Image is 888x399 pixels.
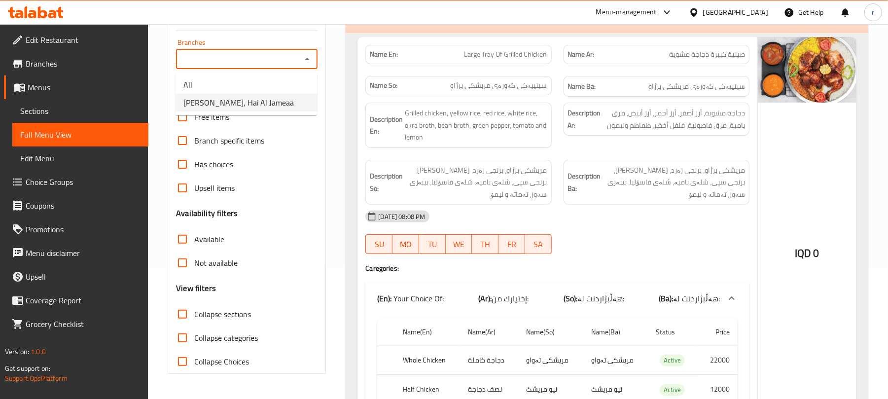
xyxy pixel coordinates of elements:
span: TU [423,237,442,252]
strong: Description So: [370,170,403,194]
th: Price [698,318,738,346]
td: 22000 [698,346,738,375]
b: (So): [564,291,577,306]
button: FR [498,234,525,254]
span: [PERSON_NAME], Hai Al Jameaa [183,97,294,109]
span: TH [476,237,495,252]
span: Edit Menu [20,152,141,164]
th: Name(So) [519,318,583,346]
a: Coverage Report [4,289,148,312]
span: IQD [795,244,811,263]
span: Free items [194,111,229,123]
span: 0 [814,244,819,263]
strong: Description Ba: [568,170,601,194]
span: هەڵبژاردنت لە: [577,291,624,306]
a: Edit Restaurant [4,28,148,52]
span: MO [396,237,415,252]
strong: Description Ar: [568,107,601,131]
span: Version: [5,345,29,358]
span: Full Menu View [20,129,141,141]
span: دجاجة مشوية، أرز أصفر، أرز أحمر، أرز أبيض، مرق بامية، مرق فاصولية، فلفل أخضر، طماطم وليمون [603,107,745,131]
th: Whole Chicken [395,346,461,375]
span: Grilled chicken, yellow rice, red rice, white rice, okra broth, bean broth, green pepper, tomato ... [405,107,547,144]
span: Edit Restaurant [26,34,141,46]
a: Promotions [4,218,148,241]
td: مریشکی تەواو [583,346,648,375]
span: مریشکی برژاو، برنجی زەرد، برنجی سوور، برنجی سپی، شلەی بامیە، شلەی فاسۆلیا، بیبەری سەوز، تەماتە و ... [603,164,745,201]
span: Coupons [26,200,141,212]
a: Support.OpsPlatform [5,372,68,385]
span: إختيارك من: [492,291,529,306]
b: (En): [377,291,391,306]
div: Menu-management [596,6,657,18]
span: Active [660,384,685,396]
span: [DATE] 08:08 PM [374,212,429,221]
a: Full Menu View [12,123,148,146]
span: SU [370,237,389,252]
span: Menus [28,81,141,93]
span: SA [529,237,548,252]
p: Your Choice Of: [377,292,444,304]
button: TU [419,234,446,254]
strong: Name Ba: [568,80,596,93]
h3: View filters [176,283,216,294]
span: Coverage Report [26,294,141,306]
strong: Name So: [370,80,397,91]
span: Available [194,233,224,245]
span: Collapse sections [194,308,251,320]
span: سینییەکی گەورەی مریشکی برژاو [648,80,745,93]
span: Branches [26,58,141,70]
strong: Description En: [370,113,403,138]
span: Collapse Choices [194,356,249,367]
th: Status [648,318,698,346]
a: Sections [12,99,148,123]
span: Not available [194,257,238,269]
span: WE [450,237,468,252]
span: Has choices [194,158,233,170]
strong: Name En: [370,49,398,60]
button: MO [392,234,419,254]
button: Close [300,52,314,66]
span: Upsell [26,271,141,283]
a: Edit Menu [12,146,148,170]
span: Large Tray Of Grilled Chicken [464,49,547,60]
span: Upsell items [194,182,235,194]
strong: Name Ar: [568,49,595,60]
a: Menus [4,75,148,99]
th: Name(Ba) [583,318,648,346]
a: Coupons [4,194,148,218]
div: [GEOGRAPHIC_DATA] [703,7,768,18]
span: صينية كبيرة دجاجة مشوية [669,49,745,60]
a: Choice Groups [4,170,148,194]
span: Get support on: [5,362,50,375]
button: SA [525,234,552,254]
span: Branch specific items [194,135,264,146]
span: Promotions [26,223,141,235]
span: Sections [20,105,141,117]
img: %D8%B5%D9%8A%D9%86%D9%8A%D8%A9_%D9%83%D8%A8%D9%8A%D8%B1%D8%A9_%D8%AF%D8%AC%D8%A7%D8%AC%D8%A9_%D9%... [758,37,856,103]
span: FR [502,237,521,252]
h4: Caregories: [365,263,749,273]
span: All [183,79,192,91]
span: Choice Groups [26,176,141,188]
b: (Ba): [659,291,673,306]
b: (Ar): [479,291,492,306]
span: Menu disclaimer [26,247,141,259]
a: Upsell [4,265,148,289]
div: Active [660,384,685,396]
span: r [872,7,874,18]
span: Active [660,355,685,366]
button: WE [446,234,472,254]
a: Branches [4,52,148,75]
h3: Availability filters [176,208,238,219]
span: 1.0.0 [31,345,46,358]
span: سینییەکی گەورەی مریشکی برژاو [451,80,547,91]
span: Collapse categories [194,332,258,344]
a: Menu disclaimer [4,241,148,265]
th: Name(Ar) [461,318,519,346]
td: مریشکی تەواو [519,346,583,375]
th: Name(En) [395,318,461,346]
button: SU [365,234,392,254]
a: Grocery Checklist [4,312,148,336]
